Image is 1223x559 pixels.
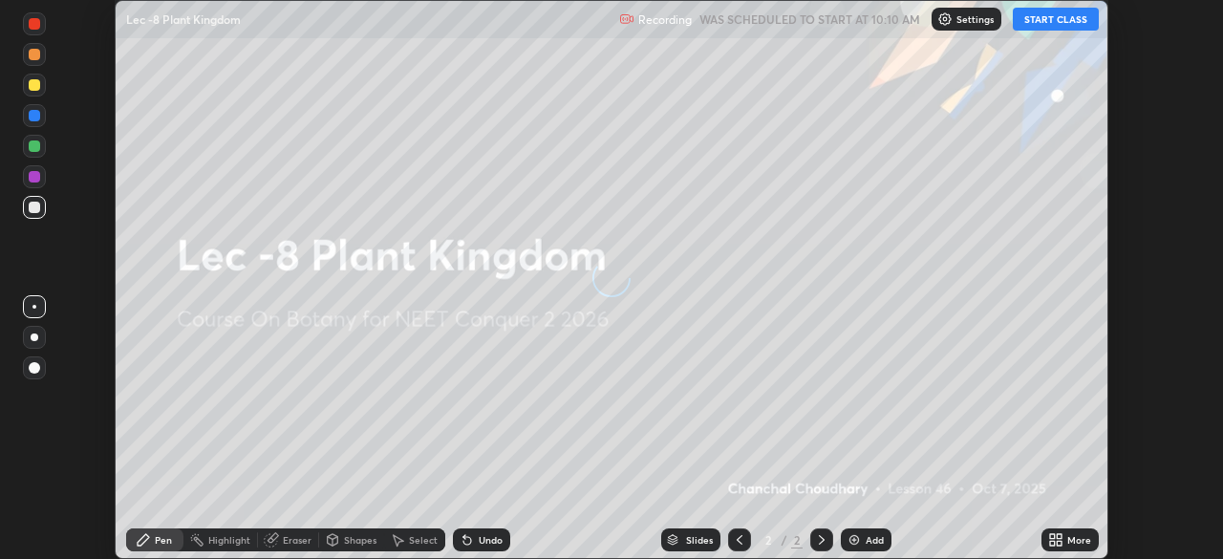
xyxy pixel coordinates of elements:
p: Recording [638,12,692,27]
div: Select [409,535,438,545]
p: Lec -8 Plant Kingdom [126,11,241,27]
div: Slides [686,535,713,545]
button: START CLASS [1013,8,1099,31]
div: 2 [791,531,803,548]
p: Settings [956,14,994,24]
div: Shapes [344,535,376,545]
div: Add [866,535,884,545]
div: 2 [759,534,778,546]
div: / [782,534,787,546]
h5: WAS SCHEDULED TO START AT 10:10 AM [699,11,920,28]
div: Pen [155,535,172,545]
div: Undo [479,535,503,545]
div: More [1067,535,1091,545]
img: add-slide-button [847,532,862,548]
div: Highlight [208,535,250,545]
img: recording.375f2c34.svg [619,11,634,27]
img: class-settings-icons [937,11,953,27]
div: Eraser [283,535,311,545]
